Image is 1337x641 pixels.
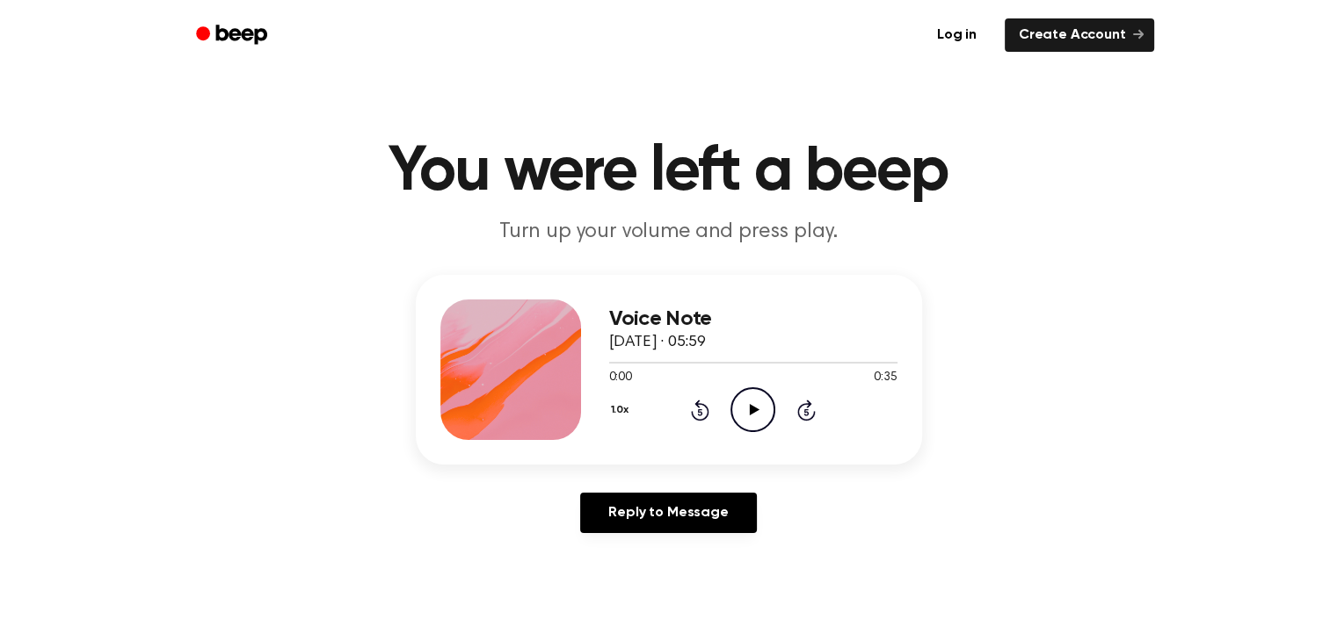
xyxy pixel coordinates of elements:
a: Reply to Message [580,493,756,533]
span: [DATE] · 05:59 [609,335,706,350]
span: 0:35 [874,369,897,387]
a: Create Account [1005,18,1154,52]
p: Turn up your volume and press play. [331,218,1006,247]
h1: You were left a beep [219,140,1119,204]
a: Log in [919,15,994,55]
span: 0:00 [609,369,632,387]
a: Beep [184,18,283,53]
button: 1.0x [609,395,636,425]
h3: Voice Note [609,307,897,331]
